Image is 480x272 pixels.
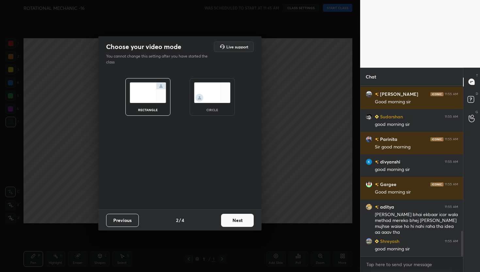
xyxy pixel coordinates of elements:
[366,91,372,97] img: d7765530b8ae4184b9e725a3b91b1ed5.jpg
[430,92,443,96] img: iconic-dark.1390631f.png
[179,217,181,224] h4: /
[106,214,139,227] button: Previous
[476,91,478,96] p: D
[375,93,379,96] img: no-rating-badge.077c3623.svg
[375,121,458,128] div: good morning sir
[226,45,248,49] h5: Live support
[375,246,458,252] div: good morning sir
[106,42,181,51] h2: Choose your video mode
[430,137,443,141] img: iconic-dark.1390631f.png
[199,108,225,111] div: circle
[375,160,379,164] img: no-rating-badge.077c3623.svg
[375,212,458,236] div: [PERSON_NAME] bhai ekbaar icor wala method mereko bhej [PERSON_NAME] mujhse waise ho hi nahi raha...
[366,136,372,142] img: 29e1930340b24cca82a47177c98909e3.jpg
[375,183,379,186] img: no-rating-badge.077c3623.svg
[379,91,418,97] h6: [PERSON_NAME]
[379,203,394,210] h6: aditya
[106,53,212,65] p: You cannot change this setting after you have started the class
[445,182,458,186] div: 11:55 AM
[130,82,166,103] img: normalScreenIcon.ae25ed63.svg
[445,205,458,209] div: 11:55 AM
[366,113,372,120] img: 51ffab19913b479b846572255c2bf630.jpg
[379,136,397,143] h6: Parinita
[375,189,458,195] div: Good morning sir
[366,181,372,187] img: 4777a107e59d4b52aace9f9af4baef56.jpg
[379,238,399,245] h6: Shreyash
[366,238,372,244] img: f2b33550e4b04b74850ef8510118d4dd.jpg
[375,205,379,209] img: no-rating-badge.077c3623.svg
[430,182,443,186] img: iconic-dark.1390631f.png
[445,92,458,96] div: 11:55 AM
[445,114,458,118] div: 11:55 AM
[445,137,458,141] div: 11:55 AM
[375,239,379,243] img: Learner_Badge_beginner_1_8b307cf2a0.svg
[360,86,463,256] div: grid
[194,82,231,103] img: circleScreenIcon.acc0effb.svg
[375,115,379,119] img: Learner_Badge_beginner_1_8b307cf2a0.svg
[182,217,184,224] h4: 4
[375,144,458,150] div: Sir good morning
[379,113,403,120] h6: Sudarshan
[476,73,478,78] p: T
[375,138,379,141] img: no-rating-badge.077c3623.svg
[379,181,396,188] h6: Gargee
[379,158,400,165] h6: divyanshi
[135,108,161,111] div: rectangle
[475,110,478,114] p: G
[360,68,381,85] p: Chat
[366,158,372,165] img: 3
[445,160,458,163] div: 11:55 AM
[375,99,458,105] div: Good morning sir
[445,239,458,243] div: 11:55 AM
[221,214,254,227] button: Next
[375,166,458,173] div: good morning sir
[176,217,178,224] h4: 2
[366,203,372,210] img: 3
